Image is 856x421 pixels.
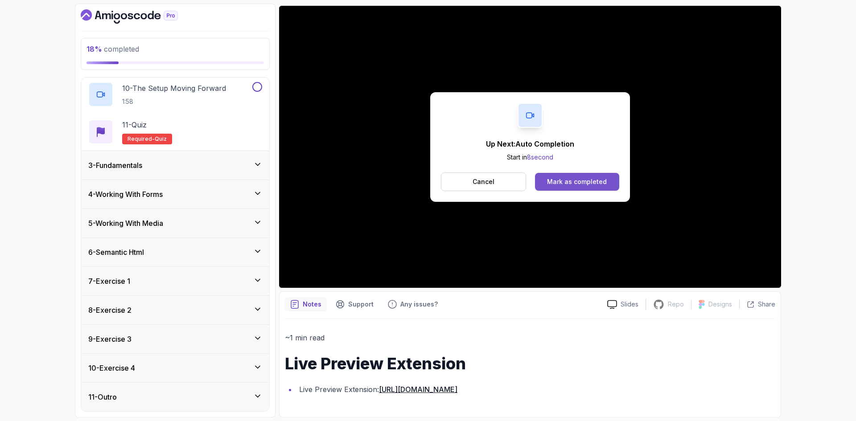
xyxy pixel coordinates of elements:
[473,177,494,186] p: Cancel
[547,177,607,186] div: Mark as completed
[527,153,553,161] span: 8 second
[383,297,443,311] button: Feedback button
[81,209,269,237] button: 5-Working With Media
[155,135,167,143] span: quiz
[122,119,147,130] p: 11 - Quiz
[86,45,139,53] span: completed
[88,363,135,373] h3: 10 - Exercise 4
[285,355,775,372] h1: Live Preview Extension
[303,300,321,309] p: Notes
[621,300,638,309] p: Slides
[668,300,684,309] p: Repo
[122,97,226,106] p: 1:58
[88,247,144,258] h3: 6 - Semantic Html
[81,180,269,208] button: 4-Working With Forms
[81,325,269,353] button: 9-Exercise 3
[486,139,574,149] p: Up Next: Auto Completion
[296,383,775,396] li: Live Preview Extension:
[88,82,262,107] button: 10-The Setup Moving Forward1:58
[379,385,457,394] a: [URL][DOMAIN_NAME]
[88,276,130,286] h3: 7 - Exercise 1
[441,172,526,191] button: Cancel
[88,392,117,402] h3: 11 - Outro
[81,151,269,180] button: 3-Fundamentals
[88,305,132,315] h3: 8 - Exercise 2
[86,45,102,53] span: 18 %
[88,189,163,200] h3: 4 - Working With Forms
[400,300,438,309] p: Any issues?
[128,135,155,143] span: Required-
[708,300,732,309] p: Designs
[279,6,781,288] iframe: 9 - Live Preview
[81,267,269,295] button: 7-Exercise 1
[739,300,775,309] button: Share
[285,297,327,311] button: notes button
[348,300,374,309] p: Support
[285,331,775,344] p: ~1 min read
[486,153,574,162] p: Start in
[122,83,226,94] p: 10 - The Setup Moving Forward
[81,296,269,324] button: 8-Exercise 2
[88,218,163,229] h3: 5 - Working With Media
[88,119,262,144] button: 11-QuizRequired-quiz
[81,238,269,266] button: 6-Semantic Html
[81,383,269,411] button: 11-Outro
[330,297,379,311] button: Support button
[88,334,132,344] h3: 9 - Exercise 3
[535,173,619,191] button: Mark as completed
[88,160,142,171] h3: 3 - Fundamentals
[758,300,775,309] p: Share
[600,300,646,309] a: Slides
[81,354,269,382] button: 10-Exercise 4
[81,9,198,24] a: Dashboard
